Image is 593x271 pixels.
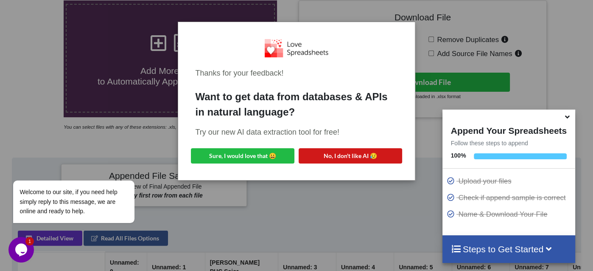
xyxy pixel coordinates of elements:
[442,123,575,136] h4: Append Your Spreadsheets
[447,192,573,203] p: Check if append sample is correct
[451,244,567,254] h4: Steps to Get Started
[451,152,466,159] b: 100 %
[442,139,575,147] p: Follow these steps to append
[8,237,36,263] iframe: chat widget
[265,39,328,57] img: Logo.png
[191,148,294,164] button: Sure, I would love that 😀
[195,127,397,138] div: Try our new AI data extraction tool for free!
[8,104,161,233] iframe: chat widget
[195,68,397,79] div: Thanks for your feedback!
[447,209,573,220] p: Name & Download Your File
[195,89,397,120] div: Want to get data from databases & APIs in natural language?
[299,148,402,164] button: No, I don't like AI 😥
[447,176,573,186] p: Upload your files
